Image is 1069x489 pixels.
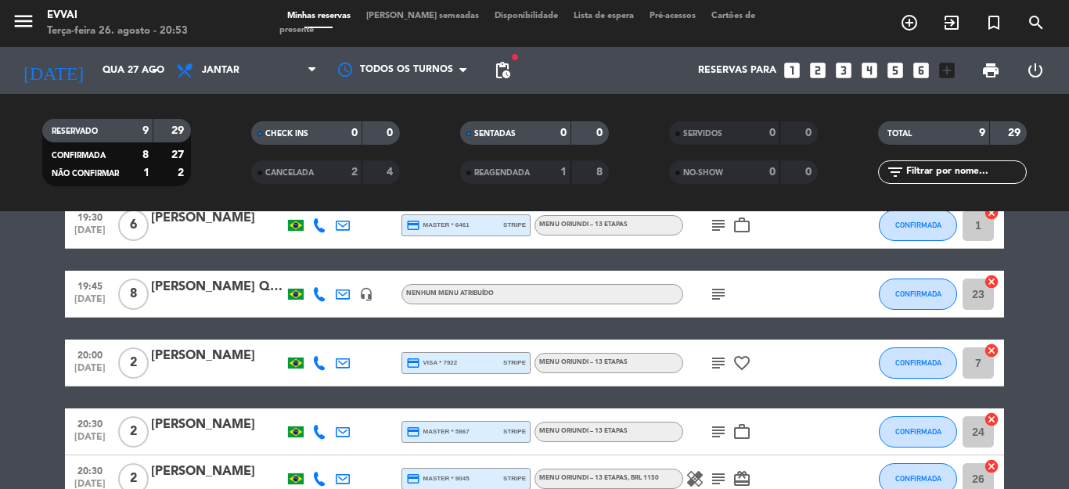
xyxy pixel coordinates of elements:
[52,152,106,160] span: CONFIRMADA
[698,65,776,76] span: Reservas para
[406,425,420,439] i: credit_card
[566,12,642,20] span: Lista de espera
[151,277,284,297] div: [PERSON_NAME] Quartiero
[118,347,149,379] span: 2
[406,472,420,486] i: credit_card
[151,346,284,366] div: [PERSON_NAME]
[686,469,704,488] i: healing
[146,61,164,80] i: arrow_drop_down
[1026,61,1045,80] i: power_settings_new
[351,128,358,138] strong: 0
[12,9,35,38] button: menu
[709,216,728,235] i: subject
[732,469,751,488] i: card_giftcard
[118,210,149,241] span: 6
[895,427,941,436] span: CONFIRMADA
[886,163,905,182] i: filter_list
[406,290,494,297] span: Nenhum menu atribuído
[984,274,999,289] i: cancel
[879,210,957,241] button: CONFIRMADA
[12,53,95,88] i: [DATE]
[265,169,314,177] span: CANCELADA
[895,289,941,298] span: CONFIRMADA
[709,422,728,441] i: subject
[879,416,957,448] button: CONFIRMADA
[70,461,110,479] span: 20:30
[406,218,470,232] span: master * 6461
[70,276,110,294] span: 19:45
[628,475,659,481] span: , BRL 1150
[142,149,149,160] strong: 8
[265,130,308,138] span: CHECK INS
[52,128,98,135] span: RESERVADO
[683,130,722,138] span: SERVIDOS
[503,473,526,484] span: stripe
[12,9,35,33] i: menu
[937,60,957,81] i: add_box
[171,149,187,160] strong: 27
[709,469,728,488] i: subject
[984,343,999,358] i: cancel
[151,208,284,228] div: [PERSON_NAME]
[859,60,880,81] i: looks_4
[981,61,1000,80] span: print
[879,279,957,310] button: CONFIRMADA
[539,359,628,365] span: Menu Oriundi – 13 etapas
[70,345,110,363] span: 20:00
[70,414,110,432] span: 20:30
[984,205,999,221] i: cancel
[539,475,659,481] span: Menu Oriundi – 13 etapas
[47,8,188,23] div: Evvai
[178,167,187,178] strong: 2
[406,425,470,439] span: master * 5867
[510,52,520,62] span: fiber_manual_record
[709,354,728,372] i: subject
[1013,47,1057,94] div: LOG OUT
[805,167,815,178] strong: 0
[487,12,566,20] span: Disponibilidade
[808,60,828,81] i: looks_two
[887,130,912,138] span: TOTAL
[642,12,704,20] span: Pré-acessos
[406,218,420,232] i: credit_card
[358,12,487,20] span: [PERSON_NAME] semeadas
[118,279,149,310] span: 8
[359,287,373,301] i: headset_mic
[984,458,999,474] i: cancel
[769,167,776,178] strong: 0
[732,216,751,235] i: work_outline
[560,167,567,178] strong: 1
[279,12,358,20] span: Minhas reservas
[143,167,149,178] strong: 1
[683,169,723,177] span: NO-SHOW
[984,412,999,427] i: cancel
[351,167,358,178] strong: 2
[406,356,457,370] span: visa * 7922
[70,432,110,450] span: [DATE]
[596,167,606,178] strong: 8
[560,128,567,138] strong: 0
[47,23,188,39] div: Terça-feira 26. agosto - 20:53
[905,164,1026,181] input: Filtrar por nome...
[503,358,526,368] span: stripe
[151,415,284,435] div: [PERSON_NAME]
[474,130,516,138] span: SENTADAS
[732,422,751,441] i: work_outline
[895,221,941,229] span: CONFIRMADA
[900,13,919,32] i: add_circle_outline
[70,294,110,312] span: [DATE]
[911,60,931,81] i: looks_6
[709,285,728,304] i: subject
[805,128,815,138] strong: 0
[979,128,985,138] strong: 9
[474,169,530,177] span: REAGENDADA
[151,462,284,482] div: [PERSON_NAME]
[596,128,606,138] strong: 0
[895,474,941,483] span: CONFIRMADA
[171,125,187,136] strong: 29
[1027,13,1046,32] i: search
[539,428,628,434] span: Menu Oriundi – 13 etapas
[769,128,776,138] strong: 0
[782,60,802,81] i: looks_one
[406,472,470,486] span: master * 9045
